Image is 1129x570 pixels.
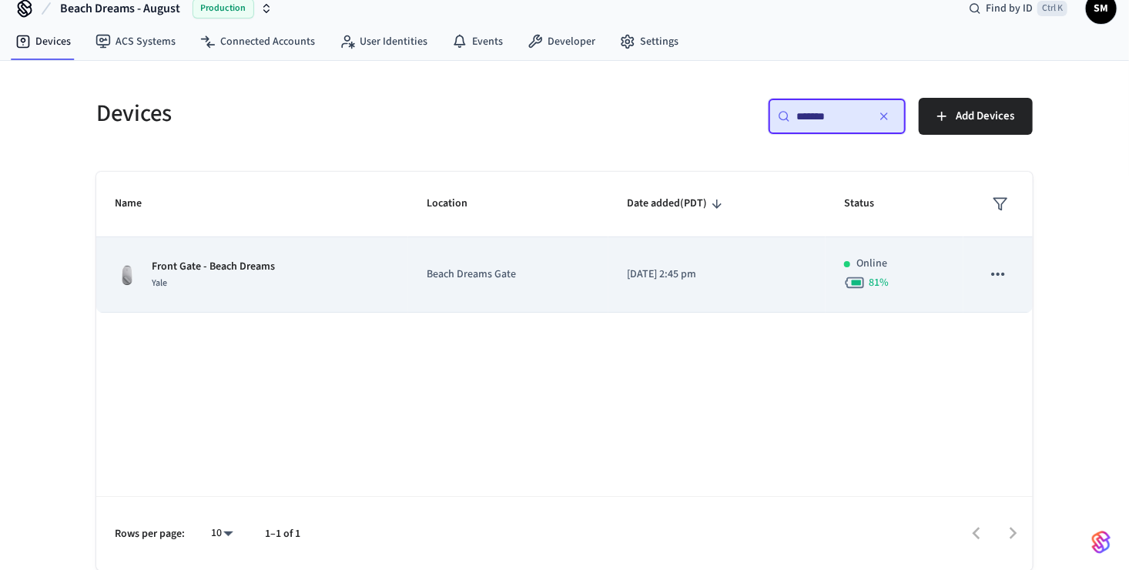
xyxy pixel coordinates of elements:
h5: Devices [96,98,555,129]
p: Beach Dreams Gate [427,267,590,283]
a: Settings [608,28,691,55]
a: Events [440,28,515,55]
span: Name [115,192,162,216]
div: 10 [203,522,240,545]
span: Find by ID [986,1,1033,16]
a: Devices [3,28,83,55]
img: SeamLogoGradient.69752ec5.svg [1092,530,1111,555]
p: [DATE] 2:45 pm [627,267,807,283]
span: Location [427,192,487,216]
span: Date added(PDT) [627,192,727,216]
a: Developer [515,28,608,55]
span: Status [844,192,894,216]
span: Ctrl K [1037,1,1067,16]
p: 1–1 of 1 [265,526,300,542]
a: Connected Accounts [188,28,327,55]
span: Yale [152,277,167,290]
img: August Wifi Smart Lock 3rd Gen, Silver, Front [115,263,139,287]
button: Add Devices [919,98,1033,135]
p: Rows per page: [115,526,185,542]
a: ACS Systems [83,28,188,55]
p: Front Gate - Beach Dreams [152,259,275,275]
p: Online [856,256,887,272]
span: Add Devices [956,106,1014,126]
span: 81 % [869,275,889,290]
a: User Identities [327,28,440,55]
table: sticky table [96,172,1033,313]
